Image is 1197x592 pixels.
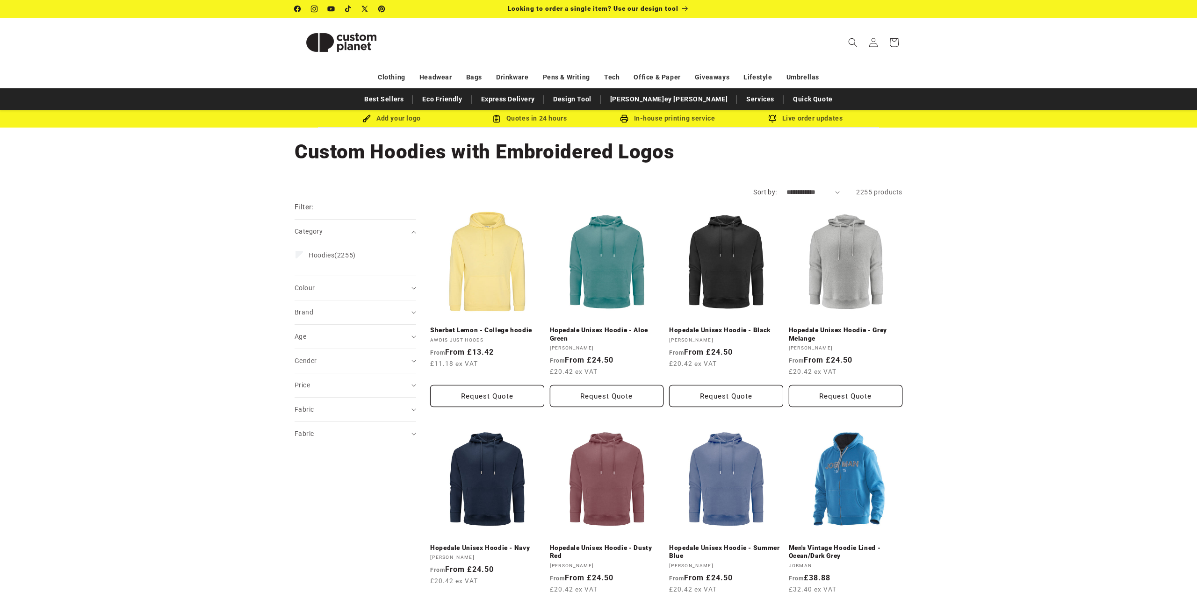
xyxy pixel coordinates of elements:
span: Hoodies [309,251,334,259]
a: Hopedale Unisex Hoodie - Grey Melange [789,326,903,342]
a: Headwear [419,69,452,86]
img: Custom Planet [295,21,388,64]
span: Colour [295,284,315,292]
a: Design Tool [548,91,596,107]
span: Fabric [295,406,314,413]
a: Sherbet Lemon - College hoodie [430,326,544,335]
span: (2255) [309,251,356,259]
span: Looking to order a single item? Use our design tool [508,5,678,12]
div: In-house printing service [598,113,736,124]
a: Eco Friendly [418,91,467,107]
summary: Search [843,32,863,53]
a: Hopedale Unisex Hoodie - Dusty Red [550,544,664,560]
span: 2255 products [856,188,902,196]
a: Drinkware [496,69,528,86]
button: Request Quote [789,385,903,407]
label: Sort by: [753,188,777,196]
a: [PERSON_NAME]ey [PERSON_NAME] [606,91,732,107]
span: Category [295,228,323,235]
a: Hopedale Unisex Hoodie - Summer Blue [669,544,783,560]
span: Age [295,333,306,340]
a: Pens & Writing [543,69,590,86]
a: Lifestyle [743,69,772,86]
img: Order updates [768,114,777,123]
summary: Gender (0 selected) [295,349,416,373]
span: Gender [295,357,317,364]
a: Bags [466,69,482,86]
img: In-house printing [620,114,628,123]
img: Order Updates Icon [492,114,501,123]
img: Brush Icon [362,114,371,123]
a: Umbrellas [786,69,819,86]
a: Giveaways [695,69,729,86]
div: Quotes in 24 hours [461,113,598,124]
a: Services [742,91,779,107]
h1: Custom Hoodies with Embroidered Logos [295,139,902,164]
span: Fabric [295,430,314,437]
a: Best Sellers [360,91,408,107]
summary: Category (0 selected) [295,220,416,243]
div: Add your logo [323,113,461,124]
a: Office & Paper [634,69,680,86]
button: Request Quote [430,385,544,407]
h2: Filter: [295,202,314,213]
a: Hopedale Unisex Hoodie - Aloe Green [550,326,664,342]
summary: Brand (0 selected) [295,300,416,324]
a: Tech [604,69,620,86]
summary: Fabric (0 selected) [295,398,416,421]
summary: Fabric (0 selected) [295,422,416,446]
a: Hopedale Unisex Hoodie - Navy [430,544,544,552]
span: Price [295,381,310,389]
a: Custom Planet [291,18,392,67]
span: Brand [295,308,313,316]
button: Request Quote [669,385,783,407]
summary: Price [295,373,416,397]
a: Hopedale Unisex Hoodie - Black [669,326,783,335]
summary: Colour (0 selected) [295,276,416,300]
button: Request Quote [550,385,664,407]
a: Men's Vintage Hoodie Lined - Ocean/Dark Grey [789,544,903,560]
a: Clothing [378,69,405,86]
summary: Age (0 selected) [295,325,416,349]
div: Live order updates [736,113,874,124]
a: Quick Quote [788,91,837,107]
a: Express Delivery [476,91,540,107]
